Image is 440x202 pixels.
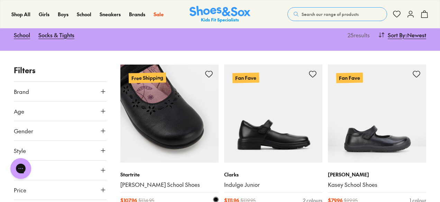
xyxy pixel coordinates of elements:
span: Gender [14,127,33,135]
a: Shoes & Sox [190,6,250,23]
a: Socks & Tights [38,27,74,42]
a: Sale [154,11,164,18]
a: [PERSON_NAME] School Shoes [120,181,219,189]
a: Free Shipping [120,65,219,163]
p: [PERSON_NAME] [328,171,426,178]
a: Brands [129,11,145,18]
p: 25 results [345,31,370,39]
button: Brand [14,82,107,101]
span: Sort By [388,31,405,39]
a: School [14,27,30,42]
a: Girls [39,11,49,18]
p: Fan Fave [336,73,363,83]
p: Fan Fave [232,73,259,83]
p: Startrite [120,171,219,178]
a: School [77,11,91,18]
button: Style [14,141,107,160]
a: Shop All [11,11,30,18]
button: Age [14,102,107,121]
p: Filters [14,65,107,76]
iframe: Gorgias live chat messenger [7,156,35,181]
button: Gender [14,121,107,141]
a: Fan Fave [224,65,322,163]
span: Search our range of products [302,11,359,17]
p: Clarks [224,171,322,178]
a: Fan Fave [328,65,426,163]
a: Indulge Junior [224,181,322,189]
a: Kasey School Shoes [328,181,426,189]
a: Boys [58,11,68,18]
button: Search our range of products [287,7,387,21]
span: : Newest [405,31,426,39]
span: Brand [14,87,29,96]
span: Price [14,186,26,194]
button: Colour [14,161,107,180]
a: Sneakers [100,11,121,18]
p: Free Shipping [129,73,166,83]
span: Style [14,146,26,155]
span: Age [14,107,24,115]
button: Price [14,180,107,200]
button: Sort By:Newest [378,27,426,42]
img: SNS_Logo_Responsive.svg [190,6,250,23]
